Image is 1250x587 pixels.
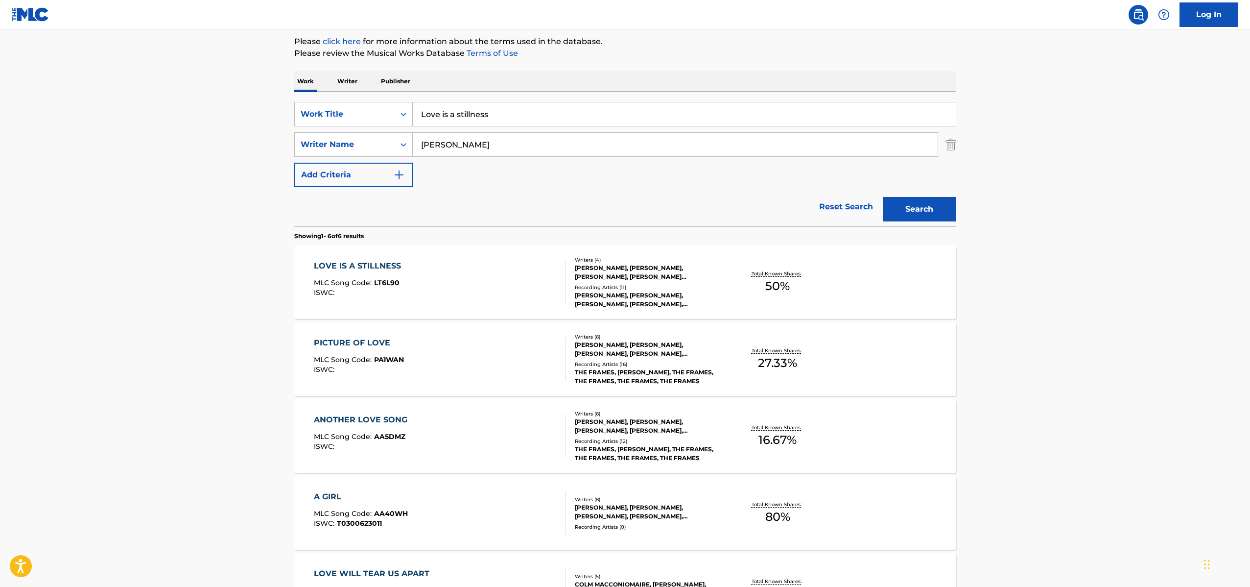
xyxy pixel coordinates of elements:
div: Writers ( 6 ) [575,410,723,417]
button: Search [883,197,956,221]
div: Writers ( 5 ) [575,573,723,580]
div: Drag [1204,550,1210,579]
div: Writers ( 6 ) [575,333,723,341]
span: ISWC : [314,365,337,374]
div: Work Title [301,108,389,120]
div: PICTURE OF LOVE [314,337,404,349]
div: Help [1154,5,1174,24]
div: [PERSON_NAME], [PERSON_NAME], [PERSON_NAME], [PERSON_NAME], [PERSON_NAME] [575,291,723,309]
div: Writers ( 8 ) [575,496,723,503]
img: Delete Criterion [945,132,956,157]
div: Recording Artists ( 0 ) [575,523,723,531]
img: MLC Logo [12,7,49,22]
a: ANOTHER LOVE SONGMLC Song Code:AA5DMZISWC:Writers (6)[PERSON_NAME], [PERSON_NAME], [PERSON_NAME],... [294,399,956,473]
span: MLC Song Code : [314,509,374,518]
span: 16.67 % [758,431,797,449]
p: Writer [334,71,360,92]
a: LOVE IS A STILLNESSMLC Song Code:LT6L90ISWC:Writers (4)[PERSON_NAME], [PERSON_NAME], [PERSON_NAME... [294,245,956,319]
span: AA40WH [374,509,408,518]
span: ISWC : [314,288,337,297]
p: Total Known Shares: [752,501,804,508]
p: Publisher [378,71,413,92]
p: Please review the Musical Works Database [294,48,956,59]
p: Total Known Shares: [752,270,804,277]
div: ANOTHER LOVE SONG [314,414,412,426]
span: MLC Song Code : [314,278,374,287]
div: [PERSON_NAME], [PERSON_NAME], [PERSON_NAME], [PERSON_NAME], [PERSON_NAME], [PERSON_NAME] [575,417,723,435]
div: Writers ( 4 ) [575,256,723,264]
span: LT6L90 [374,278,400,287]
span: 80 % [765,508,790,526]
div: Recording Artists ( 12 ) [575,438,723,445]
div: Recording Artists ( 11 ) [575,284,723,291]
a: Log In [1179,2,1238,27]
button: Add Criteria [294,163,413,187]
span: MLC Song Code : [314,355,374,364]
div: LOVE WILL TEAR US APART [314,568,434,580]
div: THE FRAMES, [PERSON_NAME], THE FRAMES, THE FRAMES, THE FRAMES, THE FRAMES [575,368,723,386]
div: LOVE IS A STILLNESS [314,260,406,272]
div: [PERSON_NAME], [PERSON_NAME], [PERSON_NAME], [PERSON_NAME], [PERSON_NAME], [PERSON_NAME] [PERSON_... [575,503,723,521]
span: AA5DMZ [374,432,405,441]
div: [PERSON_NAME], [PERSON_NAME], [PERSON_NAME], [PERSON_NAME], [PERSON_NAME], [PERSON_NAME] [575,341,723,358]
p: Total Known Shares: [752,424,804,431]
span: PA1WAN [374,355,404,364]
a: A GIRLMLC Song Code:AA40WHISWC:T0300623011Writers (8)[PERSON_NAME], [PERSON_NAME], [PERSON_NAME],... [294,476,956,550]
span: ISWC : [314,519,337,528]
span: 50 % [765,277,790,295]
img: help [1158,9,1170,21]
a: Reset Search [814,196,878,218]
a: Terms of Use [465,49,518,58]
p: Showing 1 - 6 of 6 results [294,232,364,241]
img: 9d2ae6d4665cec9f34b9.svg [393,169,405,181]
span: T0300623011 [337,519,382,528]
a: Public Search [1129,5,1148,24]
iframe: Chat Widget [1201,540,1250,587]
img: search [1132,9,1144,21]
span: MLC Song Code : [314,432,374,441]
form: Search Form [294,102,956,226]
p: Total Known Shares: [752,347,804,354]
div: A GIRL [314,491,408,503]
div: [PERSON_NAME], [PERSON_NAME], [PERSON_NAME], [PERSON_NAME] [PERSON_NAME] [575,264,723,281]
div: Recording Artists ( 16 ) [575,361,723,368]
a: PICTURE OF LOVEMLC Song Code:PA1WANISWC:Writers (6)[PERSON_NAME], [PERSON_NAME], [PERSON_NAME], [... [294,322,956,396]
span: ISWC : [314,442,337,451]
a: click here [323,37,361,46]
p: Total Known Shares: [752,578,804,585]
div: THE FRAMES, [PERSON_NAME], THE FRAMES, THE FRAMES, THE FRAMES, THE FRAMES [575,445,723,463]
span: 27.33 % [758,354,797,372]
p: Work [294,71,317,92]
div: Writer Name [301,139,389,150]
p: Please for more information about the terms used in the database. [294,36,956,48]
